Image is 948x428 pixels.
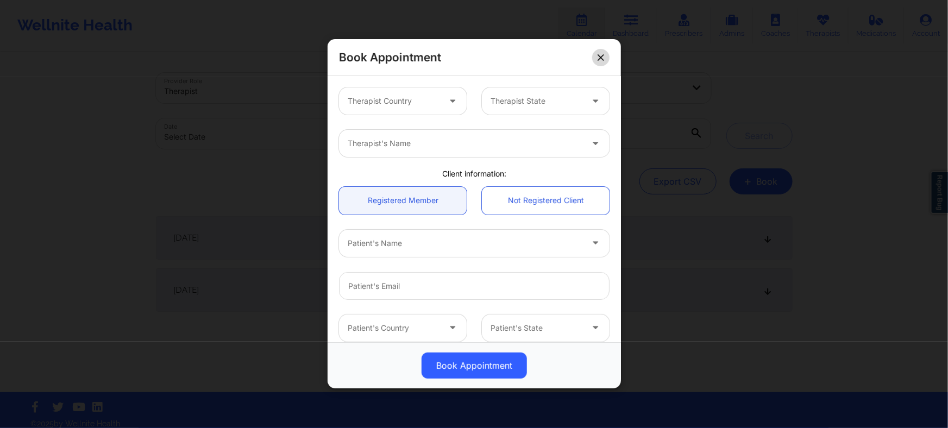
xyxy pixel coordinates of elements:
[422,353,527,379] button: Book Appointment
[339,50,441,65] h2: Book Appointment
[339,187,467,215] a: Registered Member
[331,168,617,179] div: Client information:
[482,187,610,215] a: Not Registered Client
[339,272,610,300] input: Patient's Email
